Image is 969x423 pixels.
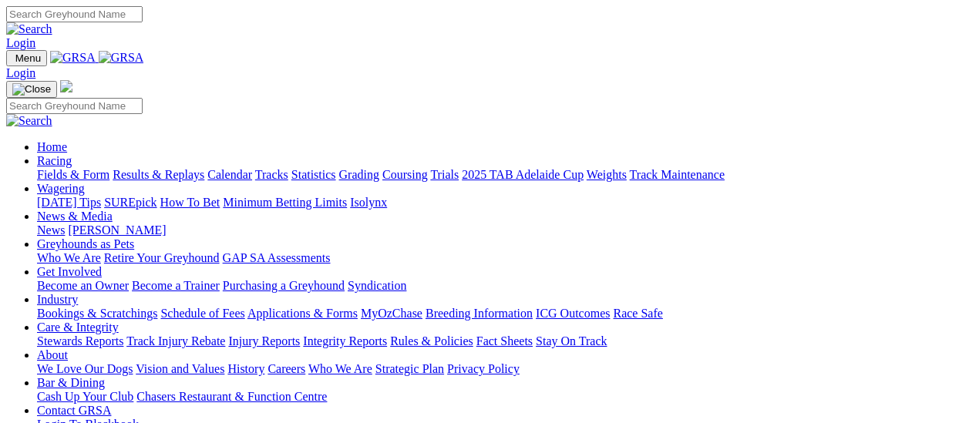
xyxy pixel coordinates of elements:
[37,196,101,209] a: [DATE] Tips
[136,362,224,375] a: Vision and Values
[50,51,96,65] img: GRSA
[37,307,157,320] a: Bookings & Scratchings
[587,168,627,181] a: Weights
[37,251,963,265] div: Greyhounds as Pets
[308,362,372,375] a: Who We Are
[536,307,610,320] a: ICG Outcomes
[223,196,347,209] a: Minimum Betting Limits
[267,362,305,375] a: Careers
[37,168,963,182] div: Racing
[37,154,72,167] a: Racing
[37,334,963,348] div: Care & Integrity
[37,376,105,389] a: Bar & Dining
[348,279,406,292] a: Syndication
[37,223,963,237] div: News & Media
[6,66,35,79] a: Login
[6,50,47,66] button: Toggle navigation
[6,81,57,98] button: Toggle navigation
[37,362,963,376] div: About
[6,6,143,22] input: Search
[37,279,963,293] div: Get Involved
[12,83,51,96] img: Close
[68,223,166,237] a: [PERSON_NAME]
[37,321,119,334] a: Care & Integrity
[37,196,963,210] div: Wagering
[361,307,422,320] a: MyOzChase
[630,168,725,181] a: Track Maintenance
[37,348,68,361] a: About
[255,168,288,181] a: Tracks
[339,168,379,181] a: Grading
[104,251,220,264] a: Retire Your Greyhound
[37,168,109,181] a: Fields & Form
[390,334,473,347] a: Rules & Policies
[37,279,129,292] a: Become an Owner
[15,52,41,64] span: Menu
[6,22,52,36] img: Search
[6,36,35,49] a: Login
[228,334,300,347] a: Injury Reports
[37,237,134,250] a: Greyhounds as Pets
[223,251,331,264] a: GAP SA Assessments
[37,334,123,347] a: Stewards Reports
[613,307,662,320] a: Race Safe
[6,98,143,114] input: Search
[37,307,963,321] div: Industry
[430,168,459,181] a: Trials
[375,362,444,375] a: Strategic Plan
[104,196,156,209] a: SUREpick
[223,279,345,292] a: Purchasing a Greyhound
[291,168,336,181] a: Statistics
[37,404,111,417] a: Contact GRSA
[37,140,67,153] a: Home
[6,114,52,128] img: Search
[350,196,387,209] a: Isolynx
[37,251,101,264] a: Who We Are
[160,196,220,209] a: How To Bet
[60,80,72,92] img: logo-grsa-white.png
[207,168,252,181] a: Calendar
[37,390,133,403] a: Cash Up Your Club
[37,362,133,375] a: We Love Our Dogs
[382,168,428,181] a: Coursing
[303,334,387,347] a: Integrity Reports
[227,362,264,375] a: History
[37,265,102,278] a: Get Involved
[113,168,204,181] a: Results & Replays
[37,223,65,237] a: News
[37,182,85,195] a: Wagering
[447,362,520,375] a: Privacy Policy
[536,334,607,347] a: Stay On Track
[37,390,963,404] div: Bar & Dining
[247,307,358,320] a: Applications & Forms
[160,307,244,320] a: Schedule of Fees
[426,307,533,320] a: Breeding Information
[476,334,533,347] a: Fact Sheets
[37,293,78,306] a: Industry
[462,168,584,181] a: 2025 TAB Adelaide Cup
[99,51,144,65] img: GRSA
[37,210,113,223] a: News & Media
[132,279,220,292] a: Become a Trainer
[136,390,327,403] a: Chasers Restaurant & Function Centre
[126,334,225,347] a: Track Injury Rebate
